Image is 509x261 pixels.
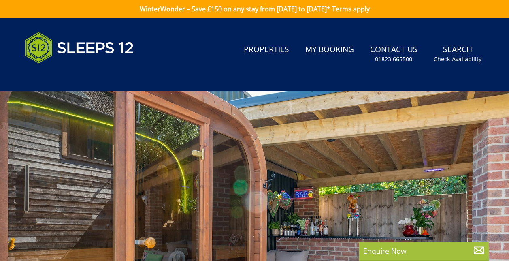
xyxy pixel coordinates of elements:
small: 01823 665500 [375,55,412,63]
a: Properties [241,41,292,59]
a: Contact Us01823 665500 [367,41,421,67]
small: Check Availability [434,55,481,63]
p: Enquire Now [363,246,485,256]
a: My Booking [302,41,357,59]
img: Sleeps 12 [25,28,134,68]
a: SearchCheck Availability [430,41,485,67]
iframe: Customer reviews powered by Trustpilot [21,73,106,80]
